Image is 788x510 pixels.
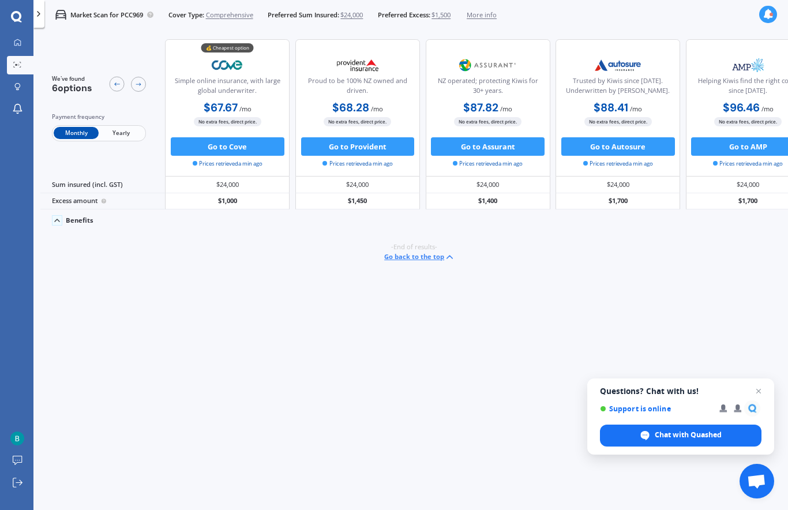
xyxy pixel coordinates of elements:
[740,464,774,498] a: Open chat
[332,100,369,115] b: $68.28
[391,242,437,252] span: -End of results-
[467,10,497,20] span: More info
[426,193,550,209] div: $1,400
[40,193,165,209] div: Excess amount
[55,9,66,20] img: car.f15378c7a67c060ca3f3.svg
[324,117,391,126] span: No extra fees, direct price.
[168,10,204,20] span: Cover Type:
[723,100,760,115] b: $96.46
[303,76,412,99] div: Proud to be 100% NZ owned and driven.
[327,54,388,77] img: Provident.png
[561,137,675,156] button: Go to Autosure
[52,82,92,94] span: 6 options
[295,193,420,209] div: $1,450
[52,112,146,122] div: Payment frequency
[171,137,284,156] button: Go to Cove
[426,177,550,193] div: $24,000
[600,404,711,413] span: Support is online
[457,54,519,77] img: Assurant.png
[556,193,680,209] div: $1,700
[54,127,99,139] span: Monthly
[600,387,761,396] span: Questions? Chat with us!
[761,104,774,113] span: / mo
[173,76,282,99] div: Simple online insurance, with large global underwriter.
[371,104,383,113] span: / mo
[301,137,415,156] button: Go to Provident
[583,160,653,168] span: Prices retrieved a min ago
[384,252,455,262] button: Go back to the top
[463,100,498,115] b: $87.82
[268,10,339,20] span: Preferred Sum Insured:
[713,160,783,168] span: Prices retrieved a min ago
[52,75,92,83] span: We've found
[165,193,290,209] div: $1,000
[378,10,430,20] span: Preferred Excess:
[40,177,165,193] div: Sum insured (incl. GST)
[340,10,363,20] span: $24,000
[70,10,143,20] p: Market Scan for PCC969
[587,54,648,77] img: Autosure.webp
[10,432,24,445] img: ACg8ocKw_vTLTNdBSaxt4-35cJyKLXYlUz-TyVhM8nQ2VRzs-itFWQ=s96-c
[630,104,642,113] span: / mo
[66,216,93,224] div: Benefits
[201,43,254,52] div: 💰 Cheapest option
[714,117,782,126] span: No extra fees, direct price.
[165,177,290,193] div: $24,000
[454,117,521,126] span: No extra fees, direct price.
[600,425,761,447] span: Chat with Quashed
[197,54,258,77] img: Cove.webp
[594,100,628,115] b: $88.41
[206,10,253,20] span: Comprehensive
[655,430,722,440] span: Chat with Quashed
[433,76,542,99] div: NZ operated; protecting Kiwis for 30+ years.
[295,177,420,193] div: $24,000
[193,160,262,168] span: Prices retrieved a min ago
[718,54,779,77] img: AMP.webp
[99,127,144,139] span: Yearly
[239,104,252,113] span: / mo
[322,160,392,168] span: Prices retrieved a min ago
[564,76,672,99] div: Trusted by Kiwis since [DATE]. Underwritten by [PERSON_NAME].
[584,117,652,126] span: No extra fees, direct price.
[431,10,451,20] span: $1,500
[453,160,523,168] span: Prices retrieved a min ago
[556,177,680,193] div: $24,000
[500,104,512,113] span: / mo
[431,137,545,156] button: Go to Assurant
[204,100,238,115] b: $67.67
[194,117,261,126] span: No extra fees, direct price.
